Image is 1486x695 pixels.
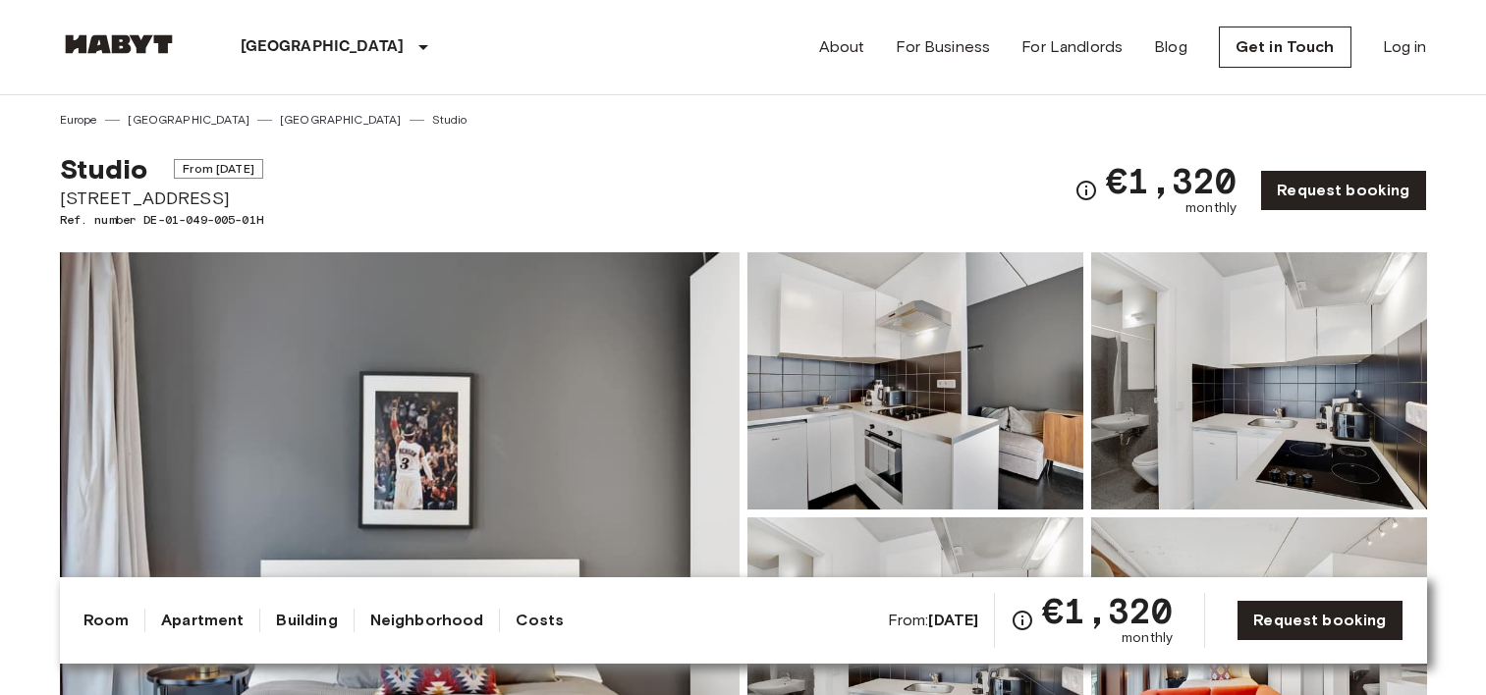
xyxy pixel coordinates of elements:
[60,152,148,186] span: Studio
[1219,27,1351,68] a: Get in Touch
[276,609,337,632] a: Building
[896,35,990,59] a: For Business
[819,35,865,59] a: About
[370,609,484,632] a: Neighborhood
[888,610,979,631] span: From:
[1154,35,1187,59] a: Blog
[1091,252,1427,509] img: Picture of unit DE-01-049-005-01H
[161,609,244,632] a: Apartment
[60,186,263,211] span: [STREET_ADDRESS]
[1106,163,1237,198] span: €1,320
[241,35,405,59] p: [GEOGRAPHIC_DATA]
[432,111,468,129] a: Studio
[1021,35,1123,59] a: For Landlords
[928,611,978,629] b: [DATE]
[60,211,263,229] span: Ref. number DE-01-049-005-01H
[128,111,249,129] a: [GEOGRAPHIC_DATA]
[516,609,564,632] a: Costs
[60,111,98,129] a: Europe
[1011,609,1034,632] svg: Check cost overview for full price breakdown. Please note that discounts apply to new joiners onl...
[1042,593,1173,628] span: €1,320
[60,34,178,54] img: Habyt
[1074,179,1098,202] svg: Check cost overview for full price breakdown. Please note that discounts apply to new joiners onl...
[1383,35,1427,59] a: Log in
[747,252,1083,509] img: Picture of unit DE-01-049-005-01H
[174,159,263,179] span: From [DATE]
[1237,600,1403,641] a: Request booking
[83,609,130,632] a: Room
[1122,628,1173,648] span: monthly
[280,111,402,129] a: [GEOGRAPHIC_DATA]
[1260,170,1426,211] a: Request booking
[1185,198,1237,218] span: monthly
